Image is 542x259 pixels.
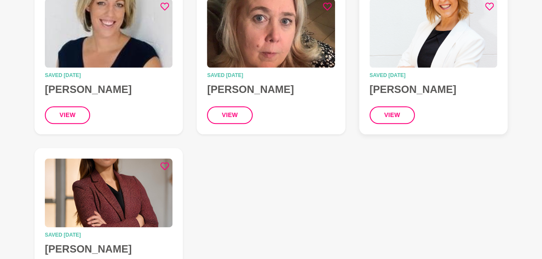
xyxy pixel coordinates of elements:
[45,158,172,227] img: Junie Soe
[370,106,415,124] button: view
[207,83,335,96] h4: [PERSON_NAME]
[207,73,335,78] time: Saved [DATE]
[207,106,252,124] button: view
[370,73,497,78] time: Saved [DATE]
[45,106,90,124] button: view
[45,232,172,237] time: Saved [DATE]
[45,243,172,256] h4: [PERSON_NAME]
[45,83,172,96] h4: [PERSON_NAME]
[370,83,497,96] h4: [PERSON_NAME]
[45,73,172,78] time: Saved [DATE]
